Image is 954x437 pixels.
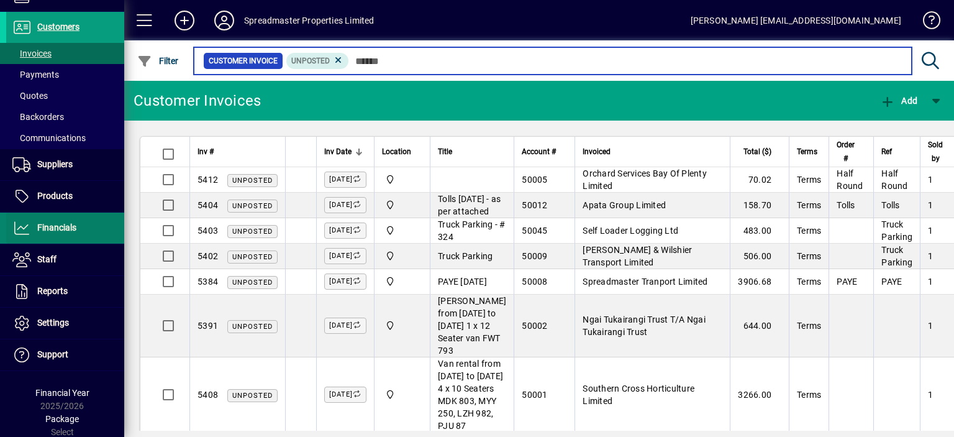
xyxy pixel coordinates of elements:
[6,213,124,244] a: Financials
[382,145,422,159] div: Location
[324,197,366,213] label: [DATE]
[6,106,124,127] a: Backorders
[928,175,933,185] span: 1
[35,388,89,398] span: Financial Year
[583,277,707,287] span: Spreadmaster Tranport Limited
[928,200,933,210] span: 1
[730,218,789,244] td: 483.00
[743,145,771,159] span: Total ($)
[438,296,506,356] span: [PERSON_NAME] from [DATE] to [DATE] 1 x 12 Seater van FWT 793
[324,274,366,290] label: [DATE]
[382,275,422,288] span: 965 State Highway 2
[45,414,79,424] span: Package
[881,145,912,159] div: Ref
[232,202,273,210] span: Unposted
[198,175,218,185] span: 5412
[198,321,218,331] span: 5391
[382,198,422,212] span: 965 State Highway 2
[583,200,666,210] span: Apata Group Limited
[837,138,855,165] span: Order #
[691,11,901,30] div: [PERSON_NAME] [EMAIL_ADDRESS][DOMAIN_NAME]
[438,251,493,261] span: Truck Parking
[6,244,124,275] a: Staff
[6,127,124,149] a: Communications
[198,145,214,159] span: Inv #
[438,277,487,287] span: PAYE [DATE]
[324,145,366,159] div: Inv Date
[12,133,86,143] span: Communications
[837,200,855,210] span: Tolls
[583,384,694,406] span: Southern Cross Horticulture Limited
[583,245,692,267] span: [PERSON_NAME] & Wilshier Transport Limited
[583,145,611,159] span: Invoiced
[232,228,273,236] span: Unposted
[881,277,902,287] span: PAYE
[881,168,907,191] span: Half Round
[797,251,821,261] span: Terms
[880,96,917,106] span: Add
[37,286,68,296] span: Reports
[730,244,789,269] td: 506.00
[438,145,452,159] span: Title
[12,91,48,101] span: Quotes
[324,145,352,159] span: Inv Date
[928,251,933,261] span: 1
[797,175,821,185] span: Terms
[232,392,273,400] span: Unposted
[324,223,366,239] label: [DATE]
[522,145,567,159] div: Account #
[837,277,857,287] span: PAYE
[209,55,278,67] span: Customer Invoice
[37,349,68,359] span: Support
[37,223,76,232] span: Financials
[928,138,943,165] span: Sold by
[438,194,501,216] span: Tolls [DATE] - as per attached
[522,277,547,287] span: 50008
[37,22,79,32] span: Customers
[522,145,556,159] span: Account #
[382,319,422,333] span: 965 State Highway 2
[438,145,506,159] div: Title
[324,387,366,403] label: [DATE]
[6,276,124,307] a: Reports
[324,318,366,334] label: [DATE]
[232,177,273,185] span: Unposted
[382,145,411,159] span: Location
[928,226,933,236] span: 1
[165,9,204,32] button: Add
[134,91,261,111] div: Customer Invoices
[522,226,547,236] span: 50045
[522,175,547,185] span: 50005
[914,2,938,43] a: Knowledge Base
[6,181,124,212] a: Products
[928,321,933,331] span: 1
[583,145,722,159] div: Invoiced
[291,57,330,65] span: Unposted
[198,277,218,287] span: 5384
[198,390,218,400] span: 5408
[881,219,912,242] span: Truck Parking
[12,70,59,80] span: Payments
[730,295,789,357] td: 644.00
[232,253,273,261] span: Unposted
[6,339,124,370] a: Support
[438,359,503,431] span: Van rental from [DATE] to [DATE] 4 x 10 Seaters MDK 803, MYY 250, LZH 982, PJU 87
[797,277,821,287] span: Terms
[204,9,244,32] button: Profile
[583,315,706,337] span: Ngai Tukairangi Trust T/A Ngai Tukairangi Trust
[837,168,863,191] span: Half Round
[134,50,182,72] button: Filter
[324,248,366,264] label: [DATE]
[738,145,783,159] div: Total ($)
[522,200,547,210] span: 50012
[37,159,73,169] span: Suppliers
[797,200,821,210] span: Terms
[730,193,789,218] td: 158.70
[382,224,422,237] span: 965 State Highway 2
[286,53,349,69] mat-chip: Customer Invoice Status: Unposted
[797,321,821,331] span: Terms
[6,308,124,339] a: Settings
[522,390,547,400] span: 50001
[382,249,422,263] span: 965 State Highway 2
[837,138,866,165] div: Order #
